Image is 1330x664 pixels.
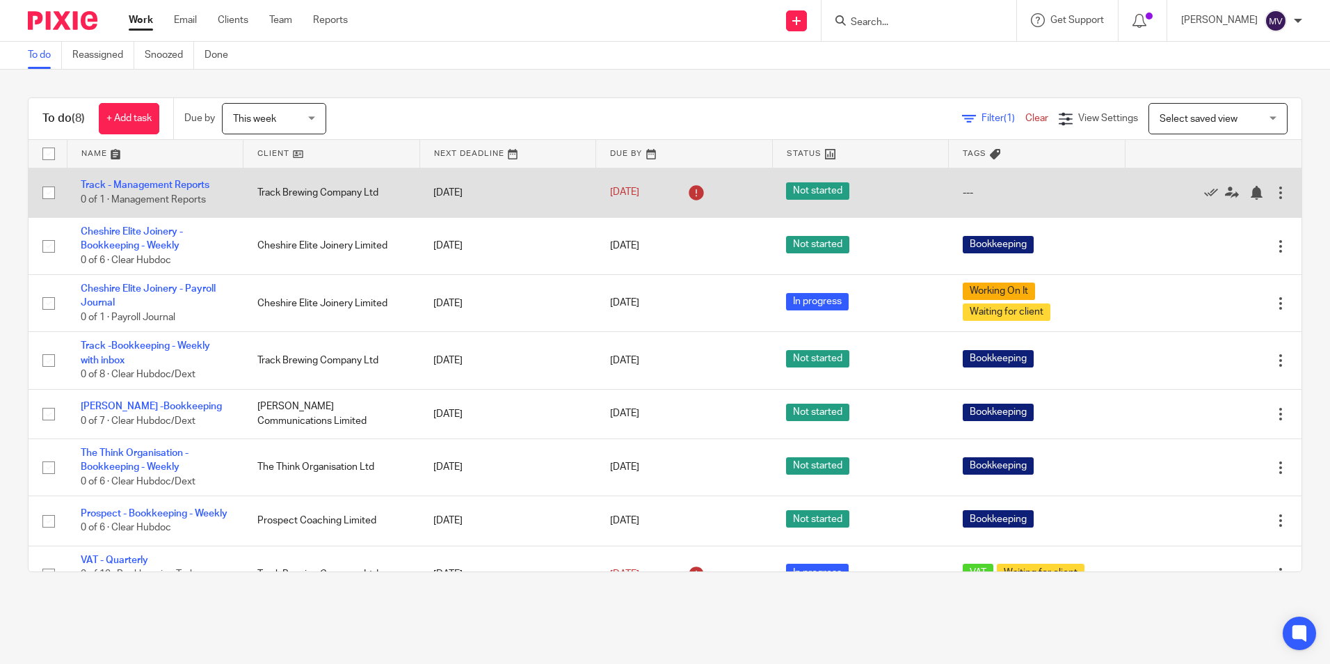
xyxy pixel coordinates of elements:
p: [PERSON_NAME] [1181,13,1258,27]
a: Prospect - Bookkeeping - Weekly [81,509,227,519]
span: Bookkeeping [963,404,1034,421]
span: Not started [786,182,849,200]
td: Cheshire Elite Joinery Limited [243,217,420,274]
td: [DATE] [419,168,596,217]
span: [DATE] [610,462,639,472]
td: [DATE] [419,332,596,389]
span: [DATE] [610,241,639,251]
a: Reassigned [72,42,134,69]
span: [DATE] [610,356,639,365]
span: Filter [982,113,1025,123]
span: 0 of 6 · Clear Hubdoc [81,523,171,533]
span: Not started [786,457,849,475]
td: [PERSON_NAME] Communications Limited [243,389,420,438]
span: Bookkeeping [963,350,1034,367]
span: [DATE] [610,516,639,525]
span: Select saved view [1160,114,1237,124]
span: 0 of 8 · Clear Hubdoc/Dext [81,370,195,379]
span: Not started [786,404,849,421]
a: Reports [313,13,348,27]
p: Due by [184,111,215,125]
td: Track Brewing Company Ltd [243,332,420,389]
span: 0 of 6 · Clear Hubdoc/Dext [81,477,195,487]
a: Done [205,42,239,69]
img: svg%3E [1265,10,1287,32]
span: 0 of 6 · Clear Hubdoc [81,255,171,265]
span: Waiting for client [963,303,1050,321]
td: Track Brewing Company Ltd [243,168,420,217]
span: [DATE] [610,569,639,579]
span: 0 of 1 · Payroll Journal [81,313,175,322]
span: 0 of 1 · Management Reports [81,195,206,205]
span: (1) [1004,113,1015,123]
a: Cheshire Elite Joinery - Bookkeeping - Weekly [81,227,183,251]
td: [DATE] [419,275,596,332]
a: Clear [1025,113,1048,123]
h1: To do [42,111,85,126]
span: [DATE] [610,188,639,198]
a: To do [28,42,62,69]
a: Track -Bookkeeping - Weekly with inbox [81,341,210,365]
span: [DATE] [610,299,639,308]
a: Cheshire Elite Joinery - Payroll Journal [81,284,216,308]
span: This week [233,114,276,124]
span: 0 of 7 · Clear Hubdoc/Dext [81,416,195,426]
span: In progress [786,293,849,310]
span: In progress [786,564,849,581]
td: [DATE] [419,546,596,603]
a: Team [269,13,292,27]
a: Email [174,13,197,27]
span: VAT [963,564,993,581]
td: Cheshire Elite Joinery Limited [243,275,420,332]
td: The Think Organisation Ltd [243,438,420,496]
td: Prospect Coaching Limited [243,496,420,546]
span: Bookkeeping [963,510,1034,528]
span: Not started [786,350,849,367]
span: Tags [963,150,986,157]
span: Bookkeeping [963,457,1034,475]
span: Not started [786,510,849,528]
td: [DATE] [419,389,596,438]
a: Clients [218,13,248,27]
span: (8) [72,113,85,124]
a: Work [129,13,153,27]
img: Pixie [28,11,97,30]
span: Working On It [963,283,1035,300]
td: [DATE] [419,438,596,496]
span: View Settings [1078,113,1138,123]
a: VAT - Quarterly [81,555,148,565]
span: Bookkeeping [963,236,1034,253]
span: Not started [786,236,849,253]
span: Waiting for client [997,564,1084,581]
td: Track Brewing Company Ltd [243,546,420,603]
a: + Add task [99,103,159,134]
a: Mark as done [1204,186,1225,200]
td: [DATE] [419,496,596,546]
a: The Think Organisation - Bookkeeping - Weekly [81,448,189,472]
div: --- [963,186,1112,200]
a: Snoozed [145,42,194,69]
input: Search [849,17,975,29]
span: Get Support [1050,15,1104,25]
td: [DATE] [419,217,596,274]
a: Track - Management Reports [81,180,209,190]
span: 2 of 12 · Bookkeeping Tasks Complete [81,569,200,594]
a: [PERSON_NAME] -Bookkeeping [81,402,222,411]
span: [DATE] [610,409,639,419]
